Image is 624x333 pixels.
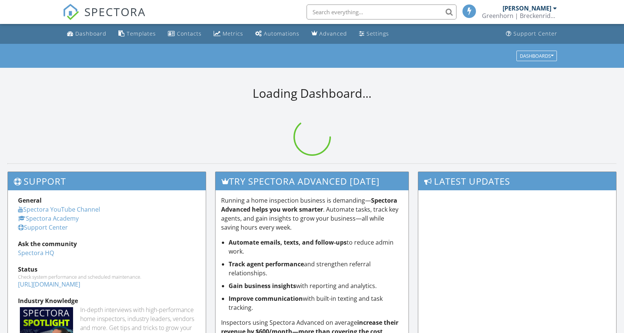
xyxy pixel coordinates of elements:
[264,30,299,37] div: Automations
[520,53,554,58] div: Dashboards
[307,4,456,19] input: Search everything...
[18,296,196,305] div: Industry Knowledge
[18,196,42,205] strong: General
[211,27,246,41] a: Metrics
[64,27,109,41] a: Dashboard
[229,294,303,303] strong: Improve communication
[18,205,100,214] a: Spectora YouTube Channel
[63,10,146,26] a: SPECTORA
[229,238,347,246] strong: Automate emails, texts, and follow-ups
[229,260,403,278] li: and strengthen referral relationships.
[367,30,389,37] div: Settings
[513,30,557,37] div: Support Center
[252,27,302,41] a: Automations (Basic)
[8,172,206,190] h3: Support
[18,239,196,248] div: Ask the community
[127,30,156,37] div: Templates
[18,249,54,257] a: Spectora HQ
[215,172,409,190] h3: Try spectora advanced [DATE]
[229,238,403,256] li: to reduce admin work.
[115,27,159,41] a: Templates
[229,260,304,268] strong: Track agent performance
[75,30,106,37] div: Dashboard
[63,4,79,20] img: The Best Home Inspection Software - Spectora
[229,294,403,312] li: with built-in texting and task tracking.
[84,4,146,19] span: SPECTORA
[221,196,403,232] p: Running a home inspection business is demanding— . Automate tasks, track key agents, and gain ins...
[18,214,79,222] a: Spectora Academy
[503,27,560,41] a: Support Center
[165,27,205,41] a: Contacts
[18,274,196,280] div: Check system performance and scheduled maintenance.
[482,12,557,19] div: Greenhorn | Breckenridge, LLC
[229,281,403,290] li: with reporting and analytics.
[18,280,80,288] a: [URL][DOMAIN_NAME]
[18,265,196,274] div: Status
[356,27,392,41] a: Settings
[177,30,202,37] div: Contacts
[503,4,551,12] div: [PERSON_NAME]
[223,30,243,37] div: Metrics
[418,172,616,190] h3: Latest Updates
[18,223,68,231] a: Support Center
[229,282,296,290] strong: Gain business insights
[319,30,347,37] div: Advanced
[516,51,557,61] button: Dashboards
[221,196,397,214] strong: Spectora Advanced helps you work smarter
[308,27,350,41] a: Advanced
